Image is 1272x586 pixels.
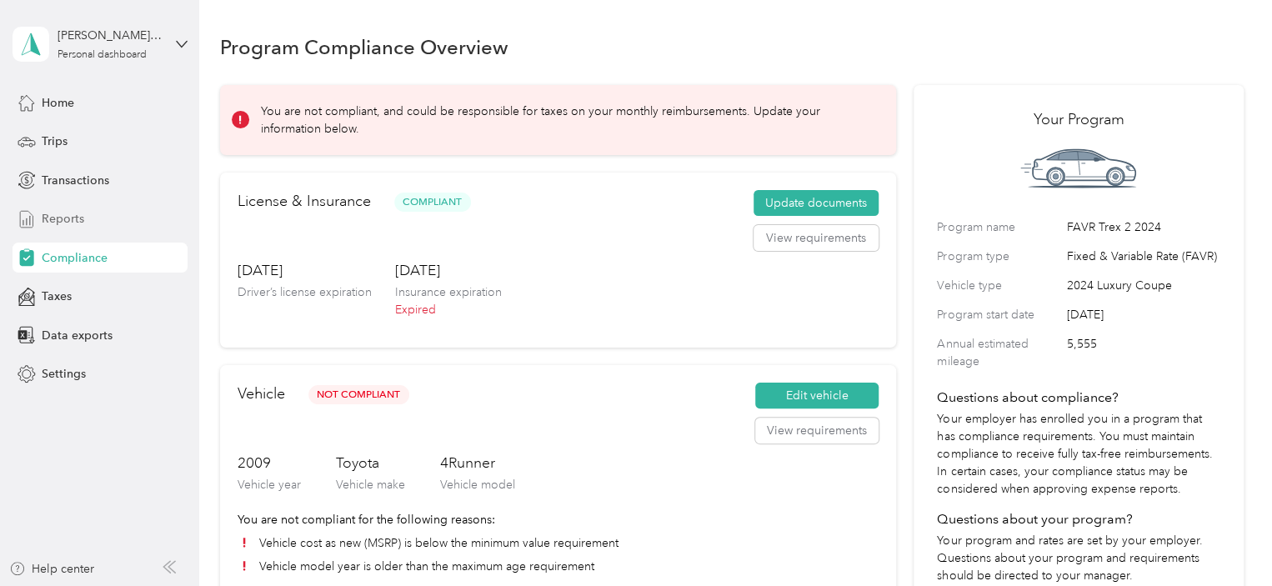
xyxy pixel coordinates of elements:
[238,283,372,301] p: Driver’s license expiration
[395,283,502,301] p: Insurance expiration
[42,288,72,305] span: Taxes
[937,108,1219,131] h2: Your Program
[1066,277,1219,294] span: 2024 Luxury Coupe
[395,301,502,318] p: Expired
[42,210,84,228] span: Reports
[937,335,1060,370] label: Annual estimated mileage
[58,50,147,60] div: Personal dashboard
[937,277,1060,294] label: Vehicle type
[238,476,301,493] p: Vehicle year
[9,560,94,578] button: Help center
[394,193,471,212] span: Compliant
[42,94,74,112] span: Home
[937,410,1219,498] p: Your employer has enrolled you in a program that has compliance requirements. You must maintain c...
[42,172,109,189] span: Transactions
[937,509,1219,529] h4: Questions about your program?
[308,385,409,404] span: Not Compliant
[42,249,108,267] span: Compliance
[238,383,285,405] h2: Vehicle
[58,27,162,44] div: [PERSON_NAME] Price
[440,476,515,493] p: Vehicle model
[937,306,1060,323] label: Program start date
[754,225,879,252] button: View requirements
[238,534,879,552] li: Vehicle cost as new (MSRP) is below the minimum value requirement
[42,327,113,344] span: Data exports
[755,418,879,444] button: View requirements
[220,38,508,56] h1: Program Compliance Overview
[755,383,879,409] button: Edit vehicle
[937,218,1060,236] label: Program name
[754,190,879,217] button: Update documents
[440,453,515,473] h3: 4Runner
[42,133,68,150] span: Trips
[238,453,301,473] h3: 2009
[937,248,1060,265] label: Program type
[238,558,879,575] li: Vehicle model year is older than the maximum age requirement
[336,476,405,493] p: Vehicle make
[238,260,372,281] h3: [DATE]
[238,190,371,213] h2: License & Insurance
[937,388,1219,408] h4: Questions about compliance?
[1066,248,1219,265] span: Fixed & Variable Rate (FAVR)
[261,103,874,138] p: You are not compliant, and could be responsible for taxes on your monthly reimbursements. Update ...
[1066,218,1219,236] span: FAVR Trex 2 2024
[1066,306,1219,323] span: [DATE]
[42,365,86,383] span: Settings
[937,532,1219,584] p: Your program and rates are set by your employer. Questions about your program and requirements sh...
[238,511,879,528] p: You are not compliant for the following reasons:
[395,260,502,281] h3: [DATE]
[1066,335,1219,370] span: 5,555
[1179,493,1272,586] iframe: Everlance-gr Chat Button Frame
[336,453,405,473] h3: Toyota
